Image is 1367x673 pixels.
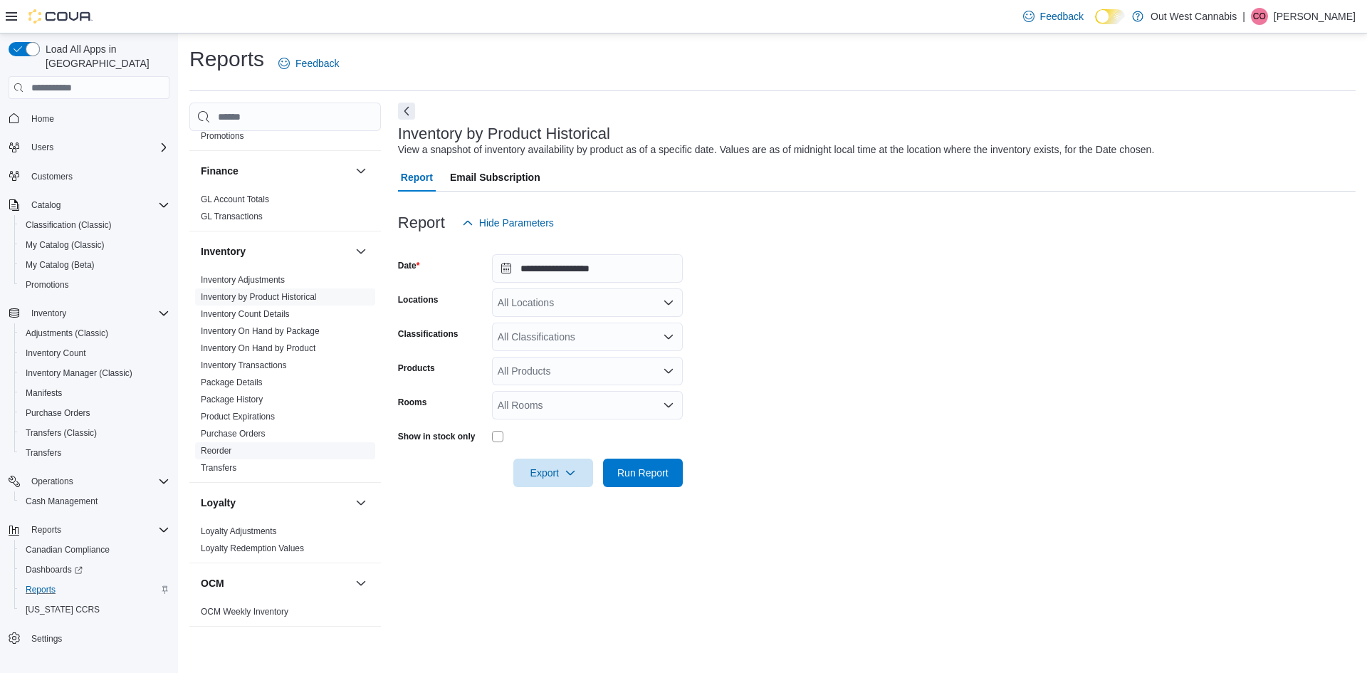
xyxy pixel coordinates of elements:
[352,575,370,592] button: OCM
[1095,9,1125,24] input: Dark Mode
[1040,9,1084,24] span: Feedback
[26,279,69,291] span: Promotions
[201,274,285,286] span: Inventory Adjustments
[398,431,476,442] label: Show in stock only
[3,628,175,649] button: Settings
[201,526,277,536] a: Loyalty Adjustments
[3,166,175,187] button: Customers
[14,540,175,560] button: Canadian Compliance
[20,424,169,442] span: Transfers (Classic)
[26,544,110,555] span: Canadian Compliance
[20,493,103,510] a: Cash Management
[201,496,236,510] h3: Loyalty
[201,164,350,178] button: Finance
[201,606,288,617] span: OCM Weekly Inventory
[26,604,100,615] span: [US_STATE] CCRS
[3,520,175,540] button: Reports
[201,543,304,554] span: Loyalty Redemption Values
[20,385,169,402] span: Manifests
[26,447,61,459] span: Transfers
[401,163,433,192] span: Report
[31,113,54,125] span: Home
[201,576,350,590] button: OCM
[20,424,103,442] a: Transfers (Classic)
[3,303,175,323] button: Inventory
[28,9,93,24] img: Cova
[1242,8,1245,25] p: |
[201,543,304,553] a: Loyalty Redemption Values
[201,131,244,141] a: Promotions
[26,239,105,251] span: My Catalog (Classic)
[201,412,275,422] a: Product Expirations
[40,42,169,71] span: Load All Apps in [GEOGRAPHIC_DATA]
[201,496,350,510] button: Loyalty
[201,326,320,336] a: Inventory On Hand by Package
[201,194,269,204] a: GL Account Totals
[26,197,169,214] span: Catalog
[1253,8,1266,25] span: CO
[20,581,169,598] span: Reports
[31,633,62,645] span: Settings
[26,427,97,439] span: Transfers (Classic)
[26,328,108,339] span: Adjustments (Classic)
[26,139,59,156] button: Users
[14,443,175,463] button: Transfers
[14,580,175,600] button: Reports
[20,561,169,578] span: Dashboards
[492,254,683,283] input: Press the down key to open a popover containing a calendar.
[26,367,132,379] span: Inventory Manager (Classic)
[201,291,317,303] span: Inventory by Product Historical
[1151,8,1237,25] p: Out West Cannabis
[603,459,683,487] button: Run Report
[20,256,100,273] a: My Catalog (Beta)
[3,137,175,157] button: Users
[201,377,263,388] span: Package Details
[352,162,370,179] button: Finance
[14,275,175,295] button: Promotions
[201,244,246,259] h3: Inventory
[201,130,244,142] span: Promotions
[31,199,61,211] span: Catalog
[450,163,540,192] span: Email Subscription
[26,219,112,231] span: Classification (Classic)
[14,403,175,423] button: Purchase Orders
[513,459,593,487] button: Export
[201,194,269,205] span: GL Account Totals
[20,236,169,254] span: My Catalog (Classic)
[663,400,674,411] button: Open list of options
[20,405,96,422] a: Purchase Orders
[26,473,79,490] button: Operations
[479,216,554,230] span: Hide Parameters
[14,383,175,403] button: Manifests
[201,211,263,222] span: GL Transactions
[26,109,169,127] span: Home
[20,385,68,402] a: Manifests
[26,521,169,538] span: Reports
[20,601,105,618] a: [US_STATE] CCRS
[1095,24,1096,25] span: Dark Mode
[398,397,427,408] label: Rooms
[201,308,290,320] span: Inventory Count Details
[201,411,275,422] span: Product Expirations
[201,429,266,439] a: Purchase Orders
[201,292,317,302] a: Inventory by Product Historical
[20,345,169,362] span: Inventory Count
[20,276,169,293] span: Promotions
[26,630,68,647] a: Settings
[352,494,370,511] button: Loyalty
[14,255,175,275] button: My Catalog (Beta)
[26,630,169,647] span: Settings
[20,325,114,342] a: Adjustments (Classic)
[201,343,315,354] span: Inventory On Hand by Product
[201,309,290,319] a: Inventory Count Details
[26,305,169,322] span: Inventory
[201,325,320,337] span: Inventory On Hand by Package
[31,308,66,319] span: Inventory
[1251,8,1268,25] div: Chad O'Neill
[201,463,236,473] a: Transfers
[201,377,263,387] a: Package Details
[201,395,263,405] a: Package History
[398,362,435,374] label: Products
[26,259,95,271] span: My Catalog (Beta)
[20,601,169,618] span: Washington CCRS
